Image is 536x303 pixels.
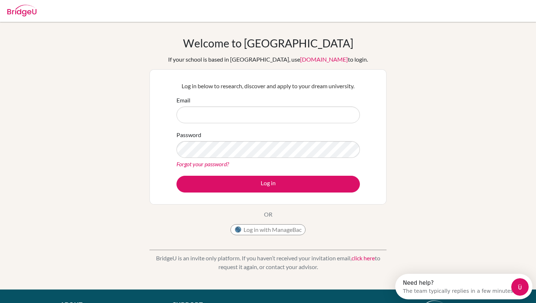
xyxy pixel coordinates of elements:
[8,12,120,20] div: The team typically replies in a few minutes.
[176,82,360,90] p: Log in below to research, discover and apply to your dream university.
[168,55,368,64] div: If your school is based in [GEOGRAPHIC_DATA], use to login.
[176,131,201,139] label: Password
[8,6,120,12] div: Need help?
[149,254,387,271] p: BridgeU is an invite only platform. If you haven’t received your invitation email, to request it ...
[176,176,360,193] button: Log in
[511,278,529,296] iframe: Intercom live chat
[264,210,272,219] p: OR
[351,255,375,261] a: click here
[3,3,141,23] div: Open Intercom Messenger
[7,5,36,16] img: Bridge-U
[395,274,532,299] iframe: Intercom live chat discovery launcher
[183,36,353,50] h1: Welcome to [GEOGRAPHIC_DATA]
[230,224,306,235] button: Log in with ManageBac
[300,56,348,63] a: [DOMAIN_NAME]
[176,96,190,105] label: Email
[176,160,229,167] a: Forgot your password?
